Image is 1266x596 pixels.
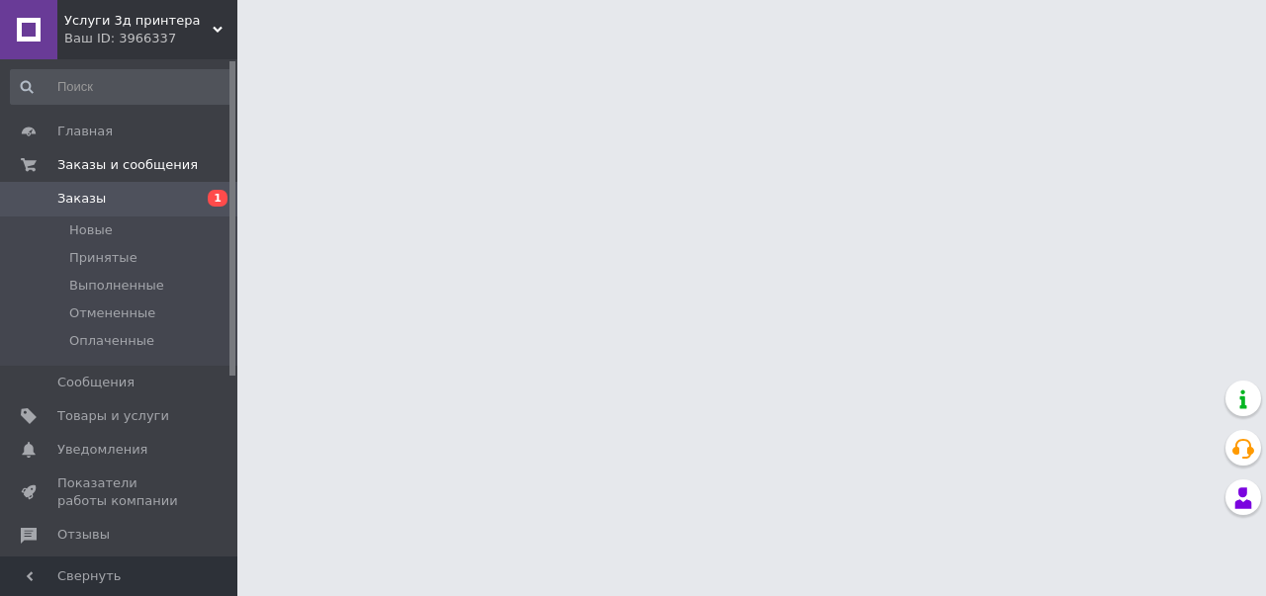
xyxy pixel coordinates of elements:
[57,526,110,544] span: Отзывы
[57,190,106,208] span: Заказы
[64,30,237,47] div: Ваш ID: 3966337
[69,221,113,239] span: Новые
[57,156,198,174] span: Заказы и сообщения
[69,332,154,350] span: Оплаченные
[57,123,113,140] span: Главная
[208,190,227,207] span: 1
[57,441,147,459] span: Уведомления
[64,12,213,30] span: Услуги 3д принтера
[69,277,164,295] span: Выполненные
[57,374,135,391] span: Сообщения
[57,407,169,425] span: Товары и услуги
[10,69,233,105] input: Поиск
[69,304,155,322] span: Отмененные
[69,249,137,267] span: Принятые
[57,474,183,510] span: Показатели работы компании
